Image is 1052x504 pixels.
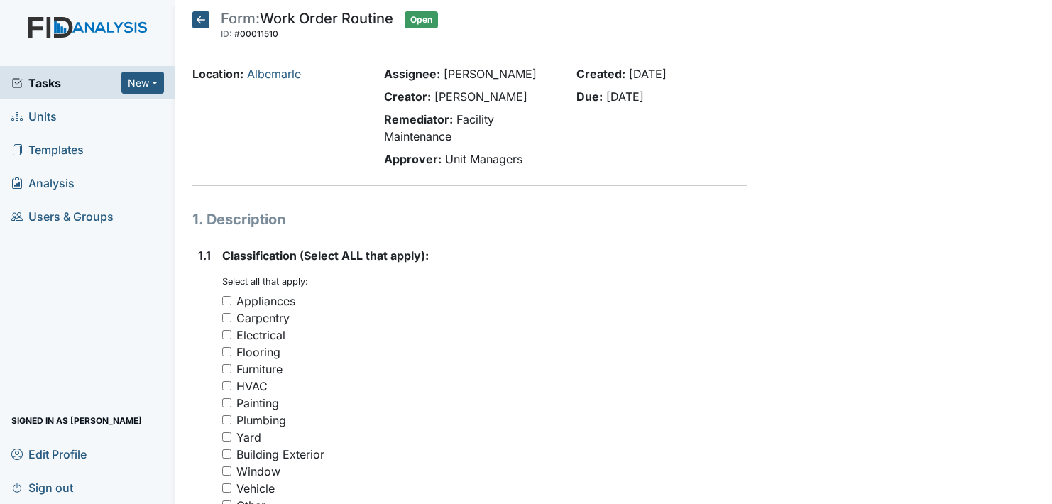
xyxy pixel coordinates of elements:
a: Tasks [11,75,121,92]
span: Form: [221,10,260,27]
input: Vehicle [222,483,231,493]
span: Classification (Select ALL that apply): [222,248,429,263]
div: Appliances [236,292,295,309]
strong: Creator: [384,89,431,104]
span: Open [405,11,438,28]
strong: Created: [576,67,625,81]
span: Unit Managers [445,152,522,166]
div: Plumbing [236,412,286,429]
input: Painting [222,398,231,407]
strong: Due: [576,89,603,104]
span: Edit Profile [11,443,87,465]
a: Albemarle [247,67,301,81]
input: Window [222,466,231,476]
small: Select all that apply: [222,276,308,287]
span: Templates [11,138,84,160]
span: #00011510 [234,28,278,39]
div: Painting [236,395,279,412]
input: Appliances [222,296,231,305]
div: Flooring [236,344,280,361]
label: 1.1 [198,247,211,264]
strong: Approver: [384,152,442,166]
input: HVAC [222,381,231,390]
input: Building Exterior [222,449,231,459]
div: HVAC [236,378,268,395]
span: Units [11,105,57,127]
div: Work Order Routine [221,11,393,43]
input: Flooring [222,347,231,356]
input: Electrical [222,330,231,339]
span: Signed in as [PERSON_NAME] [11,410,142,432]
span: Analysis [11,172,75,194]
input: Furniture [222,364,231,373]
div: Vehicle [236,480,275,497]
input: Carpentry [222,313,231,322]
div: Carpentry [236,309,290,327]
div: Electrical [236,327,285,344]
strong: Location: [192,67,243,81]
span: [PERSON_NAME] [444,67,537,81]
div: Window [236,463,280,480]
span: [DATE] [606,89,644,104]
strong: Remediator: [384,112,453,126]
h1: 1. Description [192,209,747,230]
input: Yard [222,432,231,442]
input: Plumbing [222,415,231,424]
span: [PERSON_NAME] [434,89,527,104]
span: ID: [221,28,232,39]
strong: Assignee: [384,67,440,81]
div: Furniture [236,361,283,378]
div: Yard [236,429,261,446]
button: New [121,72,164,94]
span: Sign out [11,476,73,498]
span: [DATE] [629,67,667,81]
span: Users & Groups [11,205,114,227]
div: Building Exterior [236,446,324,463]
